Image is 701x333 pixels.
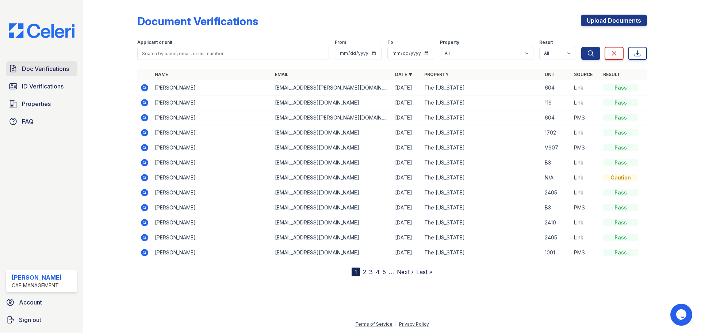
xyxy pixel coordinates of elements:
td: The [US_STATE] [421,245,541,260]
td: [PERSON_NAME] [152,215,272,230]
td: [DATE] [392,155,421,170]
a: 2 [363,268,366,276]
td: N/A [542,170,571,185]
a: Name [155,72,168,77]
label: To [387,39,393,45]
div: Pass [603,204,638,211]
td: [DATE] [392,230,421,245]
label: Property [440,39,459,45]
td: [EMAIL_ADDRESS][DOMAIN_NAME] [272,200,392,215]
a: Sign out [3,313,80,327]
td: Link [571,80,600,95]
a: Result [603,72,620,77]
td: 1702 [542,125,571,140]
td: [PERSON_NAME] [152,245,272,260]
td: [PERSON_NAME] [152,230,272,245]
div: Pass [603,189,638,196]
td: The [US_STATE] [421,215,541,230]
td: [DATE] [392,95,421,110]
td: [EMAIL_ADDRESS][DOMAIN_NAME] [272,170,392,185]
a: Terms of Service [355,321,392,327]
span: Account [19,298,42,307]
td: The [US_STATE] [421,230,541,245]
td: B3 [542,155,571,170]
td: The [US_STATE] [421,155,541,170]
td: [PERSON_NAME] [152,200,272,215]
a: ID Verifications [6,79,77,94]
td: V607 [542,140,571,155]
td: The [US_STATE] [421,200,541,215]
td: [PERSON_NAME] [152,155,272,170]
div: Pass [603,234,638,241]
td: PMS [571,200,600,215]
td: The [US_STATE] [421,140,541,155]
td: 2405 [542,230,571,245]
div: Caution [603,174,638,181]
label: From [335,39,346,45]
td: Link [571,125,600,140]
div: [PERSON_NAME] [12,273,62,282]
td: [PERSON_NAME] [152,170,272,185]
div: Pass [603,144,638,151]
div: | [395,321,397,327]
td: [DATE] [392,185,421,200]
td: The [US_STATE] [421,170,541,185]
td: Link [571,230,600,245]
td: B3 [542,200,571,215]
td: Link [571,155,600,170]
td: PMS [571,110,600,125]
div: Document Verifications [137,15,258,28]
td: [PERSON_NAME] [152,95,272,110]
td: [PERSON_NAME] [152,185,272,200]
a: Email [275,72,288,77]
td: [DATE] [392,110,421,125]
a: 3 [369,268,373,276]
input: Search by name, email, or unit number [137,47,329,60]
td: 2405 [542,185,571,200]
td: [EMAIL_ADDRESS][DOMAIN_NAME] [272,215,392,230]
td: The [US_STATE] [421,110,541,125]
td: [EMAIL_ADDRESS][DOMAIN_NAME] [272,245,392,260]
a: Source [574,72,593,77]
a: Upload Documents [581,15,647,26]
div: Pass [603,129,638,136]
span: Properties [22,99,51,108]
span: ID Verifications [22,82,64,91]
td: [DATE] [392,80,421,95]
label: Applicant or unit [137,39,172,45]
td: [DATE] [392,170,421,185]
td: [DATE] [392,140,421,155]
td: Link [571,170,600,185]
div: Pass [603,219,638,226]
a: Next › [397,268,413,276]
a: Doc Verifications [6,61,77,76]
a: Privacy Policy [399,321,429,327]
td: [EMAIL_ADDRESS][DOMAIN_NAME] [272,230,392,245]
img: CE_Logo_Blue-a8612792a0a2168367f1c8372b55b34899dd931a85d93a1a3d3e32e68fde9ad4.png [3,23,80,38]
td: 116 [542,95,571,110]
td: [DATE] [392,215,421,230]
td: [DATE] [392,245,421,260]
td: The [US_STATE] [421,95,541,110]
td: [EMAIL_ADDRESS][PERSON_NAME][DOMAIN_NAME] [272,110,392,125]
td: [EMAIL_ADDRESS][DOMAIN_NAME] [272,140,392,155]
label: Result [539,39,553,45]
div: Pass [603,114,638,121]
a: 4 [376,268,380,276]
a: Property [424,72,449,77]
div: 1 [352,268,360,276]
td: [PERSON_NAME] [152,140,272,155]
td: [PERSON_NAME] [152,125,272,140]
td: [PERSON_NAME] [152,110,272,125]
td: Link [571,215,600,230]
div: Pass [603,159,638,166]
td: PMS [571,245,600,260]
td: Link [571,95,600,110]
span: FAQ [22,117,34,126]
div: Pass [603,84,638,91]
td: [DATE] [392,125,421,140]
span: Sign out [19,315,41,324]
td: The [US_STATE] [421,80,541,95]
td: PMS [571,140,600,155]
